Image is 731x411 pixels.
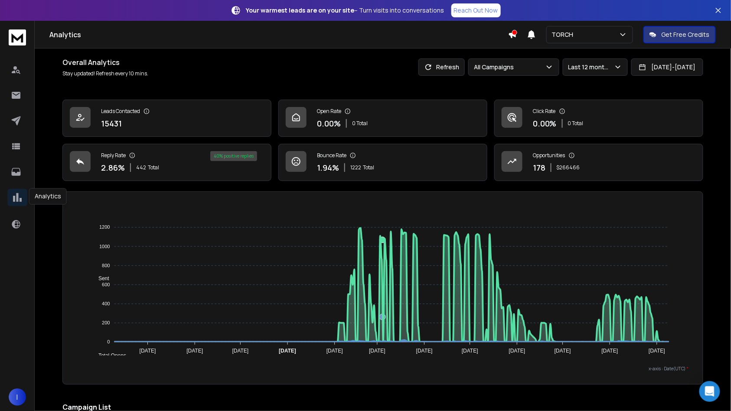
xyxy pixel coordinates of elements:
a: Leads Contacted15431 [62,100,271,137]
p: 178 [533,162,545,174]
p: Get Free Credits [662,30,710,39]
button: Refresh [418,58,465,76]
tspan: [DATE] [555,348,571,354]
tspan: [DATE] [232,348,249,354]
button: I [9,388,26,406]
div: Analytics [29,188,67,205]
p: All Campaigns [474,63,517,71]
span: Total Opens [92,353,126,359]
p: Opportunities [533,152,565,159]
span: 442 [136,164,146,171]
p: Reach Out Now [454,6,498,15]
p: Reply Rate [101,152,126,159]
p: TORCH [552,30,577,39]
p: Bounce Rate [317,152,346,159]
p: Click Rate [533,108,556,115]
h1: Overall Analytics [62,57,148,68]
tspan: 0 [108,340,110,345]
tspan: [DATE] [602,348,618,354]
h1: Analytics [49,29,508,40]
a: Opportunities178$266466 [494,144,703,181]
tspan: [DATE] [369,348,386,354]
p: Stay updated! Refresh every 10 mins. [62,70,148,77]
tspan: [DATE] [326,348,343,354]
p: Refresh [436,63,459,71]
p: 0 Total [352,120,368,127]
p: Last 12 months [568,63,614,71]
a: Click Rate0.00%0 Total [494,100,703,137]
span: Sent [92,275,109,282]
tspan: [DATE] [279,348,297,354]
span: 1222 [350,164,361,171]
a: Reach Out Now [451,3,501,17]
tspan: 800 [102,263,110,268]
tspan: 400 [102,301,110,306]
p: 1.94 % [317,162,339,174]
div: Open Intercom Messenger [699,381,720,402]
button: Get Free Credits [643,26,716,43]
span: Total [148,164,159,171]
p: 0 Total [568,120,584,127]
button: [DATE]-[DATE] [631,58,703,76]
tspan: 600 [102,282,110,287]
a: Open Rate0.00%0 Total [278,100,487,137]
div: 40 % positive replies [210,151,257,161]
img: logo [9,29,26,45]
tspan: [DATE] [649,348,666,354]
p: Open Rate [317,108,341,115]
a: Bounce Rate1.94%1222Total [278,144,487,181]
tspan: 200 [102,320,110,326]
tspan: 1200 [99,225,110,230]
p: 0.00 % [533,117,557,129]
p: 2.86 % [101,162,125,174]
p: $ 266466 [557,164,580,171]
strong: Your warmest leads are on your site [246,6,355,14]
a: Reply Rate2.86%442Total40% positive replies [62,144,271,181]
p: 15431 [101,117,122,129]
p: 0.00 % [317,117,341,129]
p: Leads Contacted [101,108,140,115]
tspan: [DATE] [140,348,156,354]
tspan: [DATE] [462,348,478,354]
p: x-axis : Date(UTC) [77,366,689,372]
p: – Turn visits into conversations [246,6,444,15]
tspan: [DATE] [187,348,203,354]
tspan: [DATE] [416,348,433,354]
span: Total [363,164,374,171]
tspan: [DATE] [509,348,525,354]
tspan: 1000 [99,244,110,249]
